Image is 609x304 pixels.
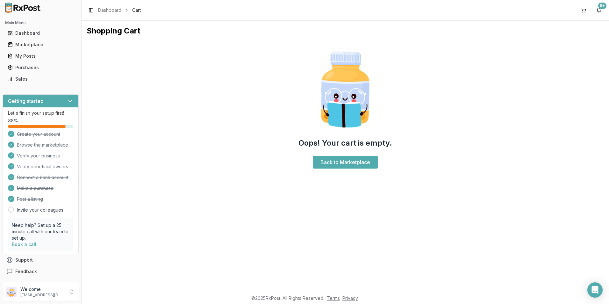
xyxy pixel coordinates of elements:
button: Sales [3,74,79,84]
div: My Posts [8,53,74,59]
h3: Getting started [8,97,44,105]
h2: Main Menu [5,20,76,25]
p: [EMAIL_ADDRESS][DOMAIN_NAME] [20,293,65,298]
span: Verify your business [17,153,60,159]
button: Dashboard [3,28,79,38]
img: User avatar [6,287,17,297]
nav: breadcrumb [98,7,141,13]
span: Post a listing [17,196,43,202]
span: Browse the marketplace [17,142,68,148]
a: Invite your colleagues [17,207,63,213]
p: Welcome [20,286,65,293]
img: RxPost Logo [3,3,43,13]
a: Book a call [12,242,36,247]
img: Smart Pill Bottle [304,49,386,130]
button: Marketplace [3,40,79,50]
a: Sales [5,73,76,85]
h1: Shopping Cart [87,26,604,36]
a: Privacy [342,295,358,301]
a: Back to Marketplace [313,156,378,169]
div: Purchases [8,64,74,71]
button: Support [3,254,79,266]
div: Sales [8,76,74,82]
a: Dashboard [98,7,121,13]
div: 9+ [598,3,606,9]
div: Dashboard [8,30,74,36]
span: 88 % [8,118,18,124]
span: Cart [132,7,141,13]
span: Connect a bank account [17,174,68,181]
button: Feedback [3,266,79,277]
button: My Posts [3,51,79,61]
a: Terms [327,295,340,301]
div: Marketplace [8,41,74,48]
button: Purchases [3,62,79,73]
p: Need help? Set up a 25 minute call with our team to set up. [12,222,69,241]
a: My Posts [5,50,76,62]
h2: Oops! Your cart is empty. [298,138,392,148]
a: Dashboard [5,27,76,39]
div: Open Intercom Messenger [587,282,603,298]
button: 9+ [594,5,604,15]
a: Purchases [5,62,76,73]
a: Marketplace [5,39,76,50]
span: Create your account [17,131,60,137]
p: Let's finish your setup first! [8,110,73,116]
span: Feedback [15,268,37,275]
span: Verify beneficial owners [17,163,68,170]
span: Make a purchase [17,185,54,192]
